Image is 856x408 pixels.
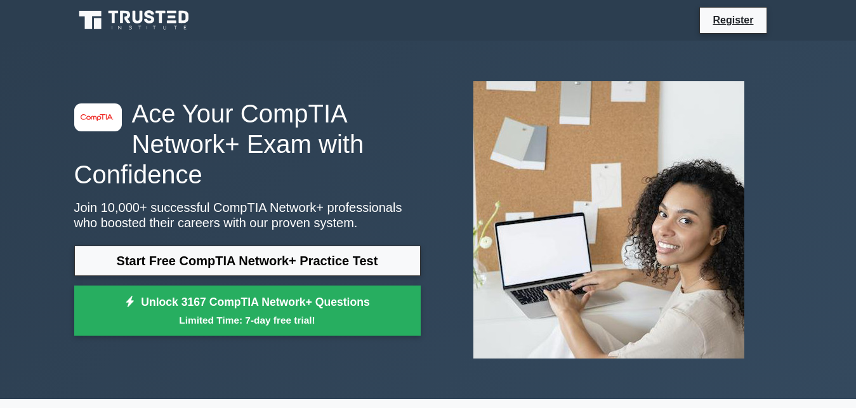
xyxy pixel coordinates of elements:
[705,12,761,28] a: Register
[74,286,421,336] a: Unlock 3167 CompTIA Network+ QuestionsLimited Time: 7-day free trial!
[90,313,405,327] small: Limited Time: 7-day free trial!
[74,98,421,190] h1: Ace Your CompTIA Network+ Exam with Confidence
[74,246,421,276] a: Start Free CompTIA Network+ Practice Test
[74,200,421,230] p: Join 10,000+ successful CompTIA Network+ professionals who boosted their careers with our proven ...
